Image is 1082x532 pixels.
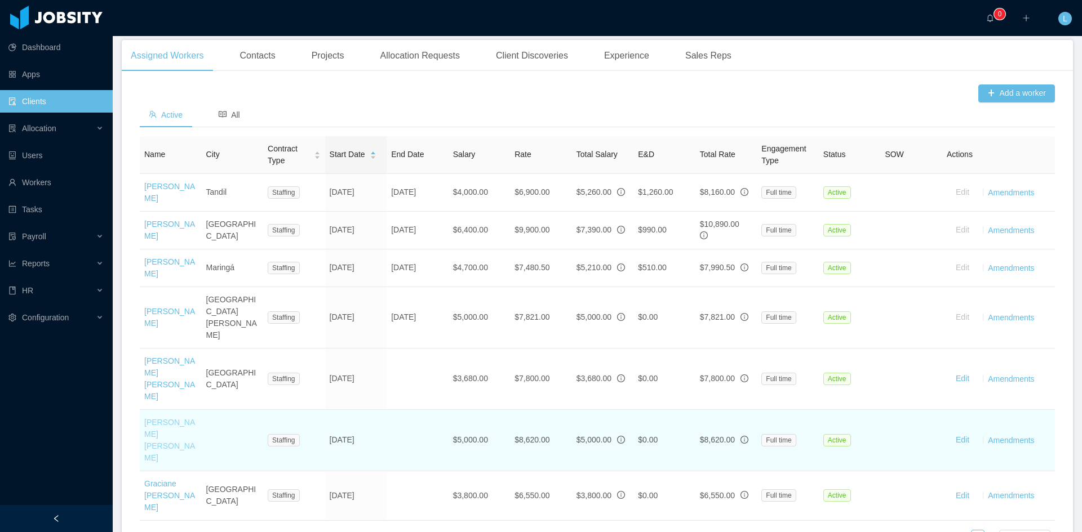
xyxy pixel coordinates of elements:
span: Allocation [22,124,56,133]
td: Maringá [202,249,264,287]
button: Edit [947,221,978,239]
span: $5,000.00 [577,435,611,444]
span: $3,800.00 [577,491,611,500]
i: icon: read [219,110,227,118]
i: icon: caret-down [370,154,376,158]
td: [GEOGRAPHIC_DATA] [202,348,264,410]
span: Salary [453,150,476,159]
span: Staffing [268,186,299,199]
a: Amendments [988,374,1034,383]
td: [DATE] [325,348,387,410]
span: $3,680.00 [577,374,611,383]
span: $8,620.00 [700,435,735,444]
a: [PERSON_NAME] [PERSON_NAME] [144,356,195,401]
span: Status [823,150,846,159]
a: Edit [956,435,969,444]
i: icon: caret-down [314,154,320,158]
div: Assigned Workers [122,40,213,71]
td: [DATE] [387,287,449,348]
i: icon: file-protect [8,233,16,240]
button: Edit [947,370,978,388]
td: $9,900.00 [510,212,572,249]
div: Projects [303,40,353,71]
span: City [206,150,220,159]
div: Sort [314,150,321,158]
span: info-circle [617,226,625,234]
span: Contract Type [268,143,309,167]
span: Staffing [268,262,299,274]
span: info-circle [740,263,748,271]
td: $6,400.00 [449,212,511,249]
span: Configuration [22,313,69,322]
span: $990.00 [638,225,667,234]
td: [DATE] [325,287,387,348]
span: Full time [761,373,796,385]
span: info-circle [617,263,625,271]
i: icon: caret-up [370,150,376,154]
span: $8,160.00 [700,187,735,196]
a: icon: userWorkers [8,171,104,194]
span: Total Rate [700,150,735,159]
span: HR [22,286,33,295]
td: $7,480.50 [510,249,572,287]
span: L [1063,12,1067,25]
span: Active [823,311,851,324]
td: [DATE] [387,212,449,249]
td: $4,700.00 [449,249,511,287]
span: Staffing [268,224,299,236]
i: icon: setting [8,314,16,321]
td: $5,000.00 [449,287,511,348]
span: info-circle [740,374,748,382]
span: info-circle [700,231,708,239]
span: Staffing [268,434,299,446]
span: $7,990.50 [700,263,735,272]
a: Amendments [988,187,1034,196]
span: Actions [947,150,973,159]
i: icon: team [149,110,157,118]
td: [GEOGRAPHIC_DATA] [202,471,264,521]
div: Sales Reps [676,40,740,71]
span: $5,000.00 [577,312,611,321]
a: icon: auditClients [8,90,104,113]
span: Active [149,110,183,119]
span: Active [823,434,851,446]
td: $8,620.00 [510,410,572,471]
span: Full time [761,262,796,274]
a: Amendments [988,491,1034,500]
span: End Date [391,150,424,159]
span: info-circle [740,313,748,321]
a: icon: appstoreApps [8,63,104,86]
i: icon: plus [1022,14,1030,22]
span: $510.00 [638,263,667,272]
i: icon: bell [986,14,994,22]
a: [PERSON_NAME] [PERSON_NAME] [144,418,195,462]
a: [PERSON_NAME] [144,182,195,203]
button: Edit [947,184,978,202]
span: info-circle [617,491,625,499]
span: Payroll [22,232,46,241]
button: Edit [947,309,978,327]
span: Full time [761,186,796,199]
span: info-circle [617,188,625,196]
span: info-circle [740,188,748,196]
td: $7,821.00 [510,287,572,348]
td: Tandil [202,174,264,212]
a: Amendments [988,263,1034,272]
span: info-circle [617,313,625,321]
span: Reports [22,259,50,268]
a: Graciane [PERSON_NAME] [144,479,195,512]
td: $6,900.00 [510,174,572,212]
span: Start Date [330,149,365,160]
td: [DATE] [387,174,449,212]
span: Active [823,489,851,502]
i: icon: solution [8,124,16,132]
span: $7,800.00 [700,374,735,383]
span: SOW [885,150,903,159]
a: Amendments [988,435,1034,444]
button: Edit [947,486,978,504]
a: icon: robotUsers [8,144,104,167]
span: Engagement Type [761,144,806,165]
span: Staffing [268,311,299,324]
div: Client Discoveries [487,40,577,71]
span: $7,390.00 [577,225,611,234]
